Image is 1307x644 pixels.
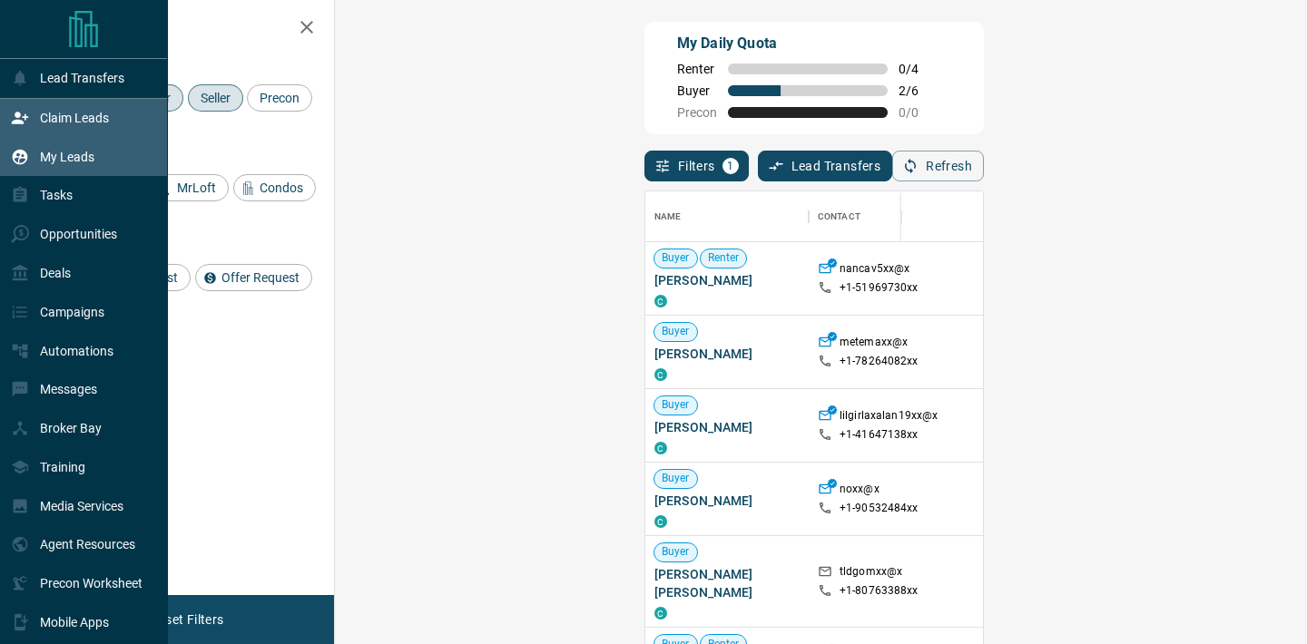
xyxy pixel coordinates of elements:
span: [PERSON_NAME] [654,492,800,510]
div: condos.ca [654,368,667,381]
p: My Daily Quota [677,33,938,54]
button: Refresh [892,151,984,181]
div: Offer Request [195,264,312,291]
p: +1- 90532484xx [840,501,919,516]
button: Filters1 [644,151,749,181]
div: MrLoft [151,174,229,201]
div: condos.ca [654,442,667,454]
p: tldgomxx@x [840,564,902,583]
div: Contact [818,191,860,242]
div: Contact [809,191,954,242]
p: lilgirlaxalan19xx@x [840,408,938,427]
div: Name [654,191,682,242]
div: Name [645,191,809,242]
div: condos.ca [654,607,667,620]
span: Buyer [654,324,697,339]
h2: Filters [58,18,316,40]
button: Lead Transfers [758,151,893,181]
p: +1- 78264082xx [840,354,919,369]
span: [PERSON_NAME] [654,418,800,436]
span: [PERSON_NAME] [654,271,800,289]
p: +1- 80763388xx [840,583,919,599]
span: [PERSON_NAME] [PERSON_NAME] [654,565,800,601]
span: Buyer [654,250,697,266]
span: Offer Request [215,270,306,285]
span: Renter [677,62,717,76]
span: Buyer [654,397,697,413]
p: +1- 51969730xx [840,280,919,296]
p: nancav5xx@x [840,261,909,280]
span: Buyer [654,471,697,486]
p: +1- 41647138xx [840,427,919,443]
span: Renter [701,250,747,266]
span: Seller [194,91,237,105]
p: metemaxx@x [840,335,908,354]
span: 2 / 6 [899,83,938,98]
div: Condos [233,174,316,201]
span: MrLoft [171,181,222,195]
span: Precon [253,91,306,105]
span: Buyer [677,83,717,98]
div: Seller [188,84,243,112]
span: Condos [253,181,310,195]
p: noxx@x [840,482,880,501]
button: Reset Filters [138,604,235,635]
span: 0 / 4 [899,62,938,76]
div: condos.ca [654,515,667,528]
span: Precon [677,105,717,120]
span: [PERSON_NAME] [654,345,800,363]
div: Precon [247,84,312,112]
span: Buyer [654,544,697,560]
div: condos.ca [654,295,667,307]
span: 1 [724,160,737,172]
span: 0 / 0 [899,105,938,120]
